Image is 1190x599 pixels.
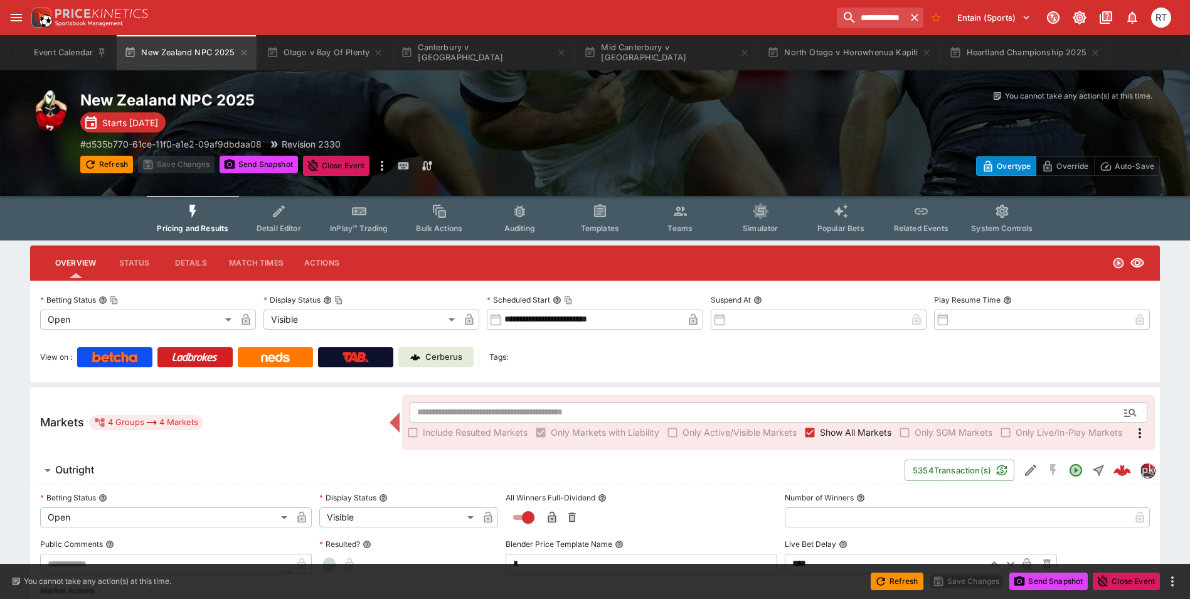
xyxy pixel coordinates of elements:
button: Match Times [219,248,294,278]
button: Close Event [1093,573,1160,590]
h6: Outright [55,463,94,477]
img: Cerberus [410,352,420,362]
button: Documentation [1095,6,1117,29]
button: Play Resume Time [1003,296,1012,305]
p: Overtype [997,159,1031,173]
p: You cannot take any action(s) at this time. [1005,90,1152,102]
label: View on : [40,347,72,367]
img: TabNZ [343,352,369,362]
button: Send Snapshot [1009,573,1088,590]
div: 4 Groups 4 Markets [94,415,198,430]
span: Include Resulted Markets [423,426,528,439]
span: Only Markets with Liability [551,426,659,439]
button: Overview [45,248,106,278]
button: Overtype [976,156,1036,176]
div: Richard Tatton [1151,8,1171,28]
p: Revision 2330 [282,138,341,151]
p: Auto-Save [1115,159,1154,173]
button: more [375,156,390,176]
button: Auto-Save [1094,156,1160,176]
a: Cerberus [398,347,474,367]
span: Show All Markets [820,426,891,439]
p: Resulted? [319,539,360,549]
p: Number of Winners [785,492,854,503]
h2: Copy To Clipboard [80,90,620,110]
button: Open [1119,401,1142,424]
button: North Otago v Horowhenua Kapiti [760,35,939,70]
p: Play Resume Time [934,294,1001,305]
a: 5bdb8309-e7cf-4016-9d12-2119e2e8edd0 [1110,458,1135,483]
span: Templates [581,224,619,233]
img: logo-cerberus--red.svg [1113,461,1131,479]
p: Cerberus [425,351,462,364]
img: PriceKinetics [55,9,148,18]
span: Only SGM Markets [915,426,992,439]
p: You cannot take any action(s) at this time. [24,576,171,587]
button: Mid Canterbury v [GEOGRAPHIC_DATA] [576,35,757,70]
button: Straight [1087,459,1110,482]
button: Canterbury v [GEOGRAPHIC_DATA] [393,35,574,70]
span: Simulator [743,224,778,233]
svg: Visible [1130,256,1145,271]
button: Live Bet Delay [839,540,847,549]
button: Select Tenant [950,8,1038,28]
button: Toggle light/dark mode [1068,6,1091,29]
svg: More [1132,426,1147,441]
img: rugby_union.png [30,90,70,131]
button: No Bookmarks [926,8,946,28]
p: Suspend At [711,294,751,305]
p: Blender Price Template Name [506,539,612,549]
div: pricekinetics [1140,463,1155,478]
div: Visible [319,507,478,527]
span: Auditing [504,224,535,233]
button: Refresh [871,573,923,590]
span: Related Events [894,224,948,233]
p: Betting Status [40,492,96,503]
p: Override [1056,159,1088,173]
button: Suspend At [753,296,762,305]
button: open drawer [5,6,28,29]
span: Teams [667,224,693,233]
button: Copy To Clipboard [334,296,343,305]
button: Resulted? [363,540,371,549]
button: SGM Disabled [1042,459,1065,482]
svg: Open [1112,257,1125,269]
button: Betting Status [98,494,107,502]
button: Connected to PK [1042,6,1065,29]
button: Actions [294,248,350,278]
p: Live Bet Delay [785,539,836,549]
span: InPlay™ Trading [330,224,388,233]
button: Public Comments [105,540,114,549]
div: Event type filters [147,196,1043,240]
div: Open [40,310,236,330]
button: more [1165,574,1180,589]
span: System Controls [971,224,1033,233]
button: Heartland Championship 2025 [942,35,1108,70]
button: 5354Transaction(s) [905,460,1014,481]
button: Refresh [80,156,133,173]
button: Blender Price Template Name [615,540,624,549]
button: Copy To Clipboard [110,296,119,305]
button: Copy To Clipboard [564,296,573,305]
button: New Zealand NPC 2025 [117,35,256,70]
p: Copy To Clipboard [80,138,262,151]
button: Send Snapshot [220,156,298,173]
span: Only Live/In-Play Markets [1016,426,1122,439]
button: Event Calendar [26,35,114,70]
button: Richard Tatton [1147,4,1175,31]
img: PriceKinetics Logo [28,5,53,30]
p: All Winners Full-Dividend [506,492,595,503]
button: Otago v Bay Of Plenty [259,35,391,70]
button: Number of Winners [856,494,865,502]
button: Scheduled StartCopy To Clipboard [553,296,561,305]
button: Edit Detail [1019,459,1042,482]
p: Public Comments [40,539,103,549]
div: 5bdb8309-e7cf-4016-9d12-2119e2e8edd0 [1113,461,1131,479]
label: Tags: [489,347,508,367]
img: Sportsbook Management [55,21,123,26]
button: Notifications [1121,6,1144,29]
button: Outright [30,458,905,483]
button: Display StatusCopy To Clipboard [323,296,332,305]
div: Visible [263,310,459,330]
svg: Open [1068,463,1083,478]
